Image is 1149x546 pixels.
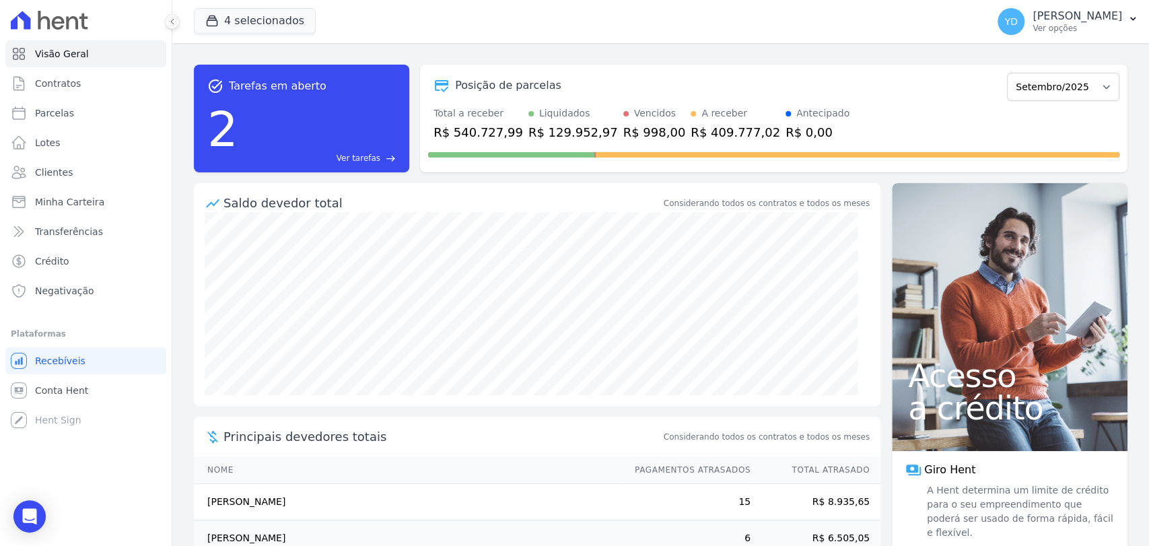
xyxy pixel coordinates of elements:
[751,456,880,484] th: Total Atrasado
[5,248,166,275] a: Crédito
[622,484,751,520] td: 15
[751,484,880,520] td: R$ 8.935,65
[5,100,166,127] a: Parcelas
[5,218,166,245] a: Transferências
[35,195,104,209] span: Minha Carteira
[35,77,81,90] span: Contratos
[924,483,1114,540] span: A Hent determina um limite de crédito para o seu empreendimento que poderá ser usado de forma ráp...
[987,3,1149,40] button: YD [PERSON_NAME] Ver opções
[35,354,85,368] span: Recebíveis
[539,106,590,121] div: Liquidados
[796,106,849,121] div: Antecipado
[35,254,69,268] span: Crédito
[1004,17,1017,26] span: YD
[908,392,1111,424] span: a crédito
[5,129,166,156] a: Lotes
[528,123,618,141] div: R$ 129.952,97
[5,189,166,215] a: Minha Carteira
[35,284,94,298] span: Negativação
[908,360,1111,392] span: Acesso
[924,462,975,478] span: Giro Hent
[664,431,870,443] span: Considerando todos os contratos e todos os meses
[35,384,88,397] span: Conta Hent
[207,78,223,94] span: task_alt
[194,456,622,484] th: Nome
[5,70,166,97] a: Contratos
[194,484,622,520] td: [PERSON_NAME]
[229,78,326,94] span: Tarefas em aberto
[223,194,661,212] div: Saldo devedor total
[35,106,74,120] span: Parcelas
[11,326,161,342] div: Plataformas
[786,123,849,141] div: R$ 0,00
[5,40,166,67] a: Visão Geral
[433,123,523,141] div: R$ 540.727,99
[5,377,166,404] a: Conta Hent
[433,106,523,121] div: Total a receber
[35,225,103,238] span: Transferências
[1033,9,1122,23] p: [PERSON_NAME]
[35,47,89,61] span: Visão Geral
[5,277,166,304] a: Negativação
[634,106,676,121] div: Vencidos
[244,152,396,164] a: Ver tarefas east
[35,136,61,149] span: Lotes
[691,123,780,141] div: R$ 409.777,02
[194,8,316,34] button: 4 selecionados
[337,152,380,164] span: Ver tarefas
[5,159,166,186] a: Clientes
[35,166,73,179] span: Clientes
[207,94,238,164] div: 2
[386,153,396,164] span: east
[13,500,46,533] div: Open Intercom Messenger
[701,106,747,121] div: A receber
[455,77,561,94] div: Posição de parcelas
[1033,23,1122,34] p: Ver opções
[5,347,166,374] a: Recebíveis
[623,123,686,141] div: R$ 998,00
[223,428,661,446] span: Principais devedores totais
[664,197,870,209] div: Considerando todos os contratos e todos os meses
[622,456,751,484] th: Pagamentos Atrasados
